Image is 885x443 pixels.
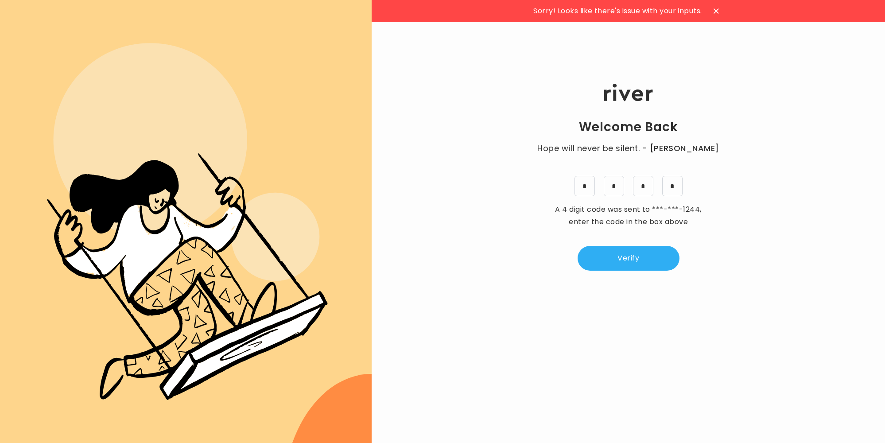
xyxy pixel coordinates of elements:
h1: Welcome Back [579,119,678,135]
input: 1 [574,176,595,196]
span: - [PERSON_NAME] [642,142,719,155]
input: 4 [662,176,683,196]
input: 3 [633,176,653,196]
button: Verify [578,246,679,271]
p: Hope will never be silent. [529,142,728,155]
span: A 4 digit code was sent to , enter the code in the box above [555,204,701,227]
input: 2 [604,176,624,196]
span: Sorry! Looks like there's issue with your inputs. [533,5,702,17]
